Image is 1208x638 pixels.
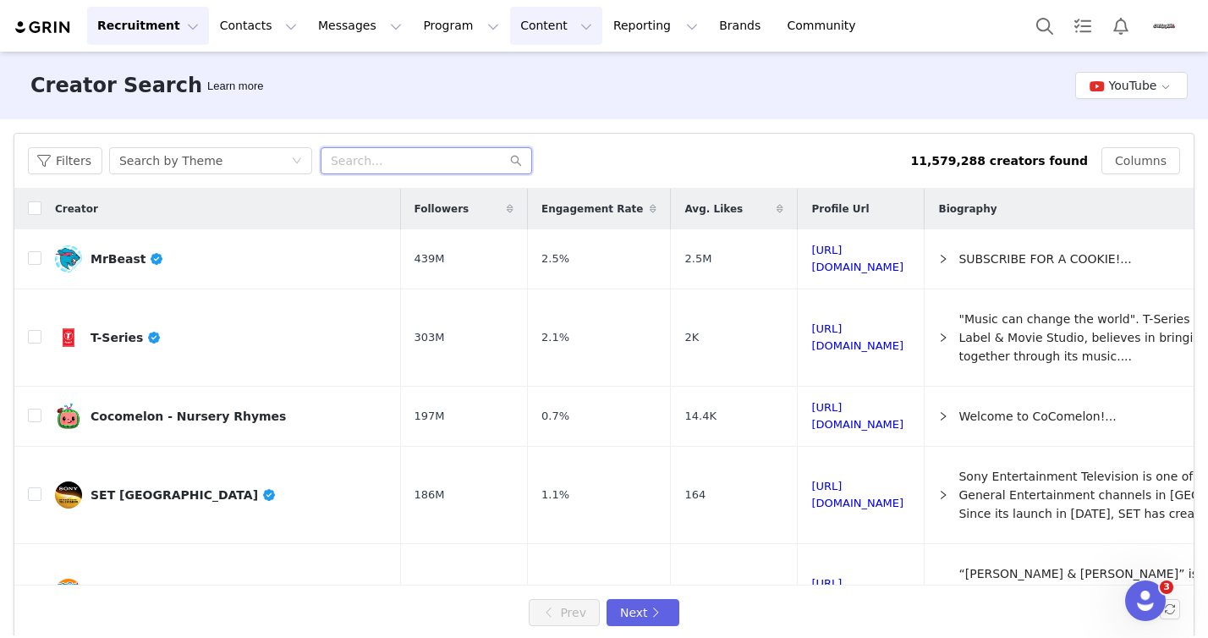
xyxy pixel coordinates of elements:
[529,599,600,626] button: Prev
[55,579,387,606] a: [PERSON_NAME] and [PERSON_NAME]
[811,401,903,431] a: [URL][DOMAIN_NAME]
[415,408,445,425] span: 197M
[1160,580,1173,594] span: 3
[91,410,286,423] div: Cocomelon - Nursery Rhymes
[684,487,706,503] span: 164
[1140,13,1194,40] button: Profile
[55,579,82,606] img: il7dQx5fz3qs2ykOvWQVhtjT-_grY_oPmXlah13q694r_5zUS_7M33pBuUC34Cq0VearBaT1NOE=s480-c-k-c0x00ffffff-...
[91,252,164,266] div: MrBeast
[210,7,307,45] button: Contacts
[1102,7,1139,45] button: Notifications
[938,254,948,264] i: icon: right
[938,201,997,217] span: Biography
[938,490,948,500] i: icon: right
[55,481,387,509] a: SET [GEOGRAPHIC_DATA]
[811,480,903,509] a: [URL][DOMAIN_NAME]
[415,250,445,267] span: 439M
[938,411,948,421] i: icon: right
[1101,147,1180,174] button: Columns
[684,201,743,217] span: Avg. Likes
[91,331,162,344] div: T-Series
[91,488,277,502] div: SET [GEOGRAPHIC_DATA]
[709,7,776,45] a: Brands
[541,201,643,217] span: Engagement Rate
[603,7,708,45] button: Reporting
[910,152,1088,170] div: 11,579,288 creators found
[119,148,222,173] div: Search by Theme
[415,487,445,503] span: 186M
[28,147,102,174] button: Filters
[811,244,903,273] a: [URL][DOMAIN_NAME]
[55,324,387,351] a: T-Series
[811,577,903,607] a: [URL][DOMAIN_NAME]
[415,201,469,217] span: Followers
[510,7,602,45] button: Content
[55,324,82,351] img: VunTf0NzCeboiPjbesBdnQuxaF3Lja7UGRbBGQAWRJgMSTj9TTLO3pS1X9qPOJGCNnmPrXeY=s480-c-k-c0x00ffffff-no-rj
[30,70,202,101] h3: Creator Search
[684,329,699,346] span: 2K
[204,78,266,95] div: Tooltip anchor
[684,408,716,425] span: 14.4K
[55,481,82,509] img: vmmZsYmryt238vqck4KAYf69gOSu22ZfqVE3rwT1tYz4hr68xl7crIUK7kghQgR6RiB9IlQ5mQ=s480-c-k-c0x00ffffff-n...
[811,322,903,352] a: [URL][DOMAIN_NAME]
[14,19,73,36] img: grin logo
[308,7,412,45] button: Messages
[1075,72,1188,99] button: YouTube
[1064,7,1101,45] a: Tasks
[541,329,569,346] span: 2.1%
[684,250,711,267] span: 2.5M
[55,245,387,272] a: MrBeast
[55,201,98,217] span: Creator
[811,201,869,217] span: Profile Url
[55,403,82,430] img: AIdro_lPfVIUJedPeT8Sa0sR1OoH3ehJFJC16RcyvFgvduFPp_k=s480-c-k-c0x00ffffff-no-rj
[541,250,569,267] span: 2.5%
[55,403,387,430] a: Cocomelon - Nursery Rhymes
[292,156,302,168] i: icon: down
[938,333,948,343] i: icon: right
[541,408,569,425] span: 0.7%
[510,155,522,167] i: icon: search
[321,147,532,174] input: Search...
[1150,13,1178,40] img: d1c51b8f-0dea-40ec-a327-9405991b167f.png
[87,7,209,45] button: Recruitment
[1125,580,1166,621] iframe: Intercom live chat
[541,487,569,503] span: 1.1%
[607,599,679,626] button: Next
[415,329,445,346] span: 303M
[413,7,509,45] button: Program
[777,7,874,45] a: Community
[1026,7,1063,45] button: Search
[55,245,82,272] img: nxYrc_1_2f77DoBadyxMTmv7ZpRZapHR5jbuYe7PlPd5cIRJxtNNEYyOC0ZsxaDyJJzXrnJiuDE=s480-c-k-c0x00ffffff-...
